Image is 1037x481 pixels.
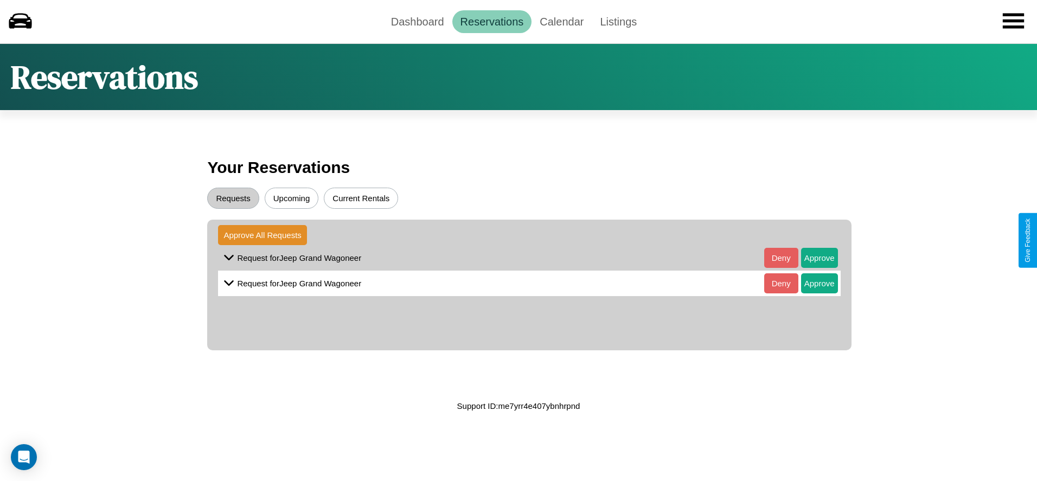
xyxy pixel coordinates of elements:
[532,10,592,33] a: Calendar
[237,276,361,291] p: Request for Jeep Grand Wagoneer
[383,10,452,33] a: Dashboard
[324,188,398,209] button: Current Rentals
[592,10,645,33] a: Listings
[11,55,198,99] h1: Reservations
[764,273,798,293] button: Deny
[11,444,37,470] div: Open Intercom Messenger
[801,248,838,268] button: Approve
[452,10,532,33] a: Reservations
[801,273,838,293] button: Approve
[1024,219,1032,262] div: Give Feedback
[237,251,361,265] p: Request for Jeep Grand Wagoneer
[207,153,829,182] h3: Your Reservations
[207,188,259,209] button: Requests
[457,399,580,413] p: Support ID: me7yrr4e407ybnhrpnd
[218,225,306,245] button: Approve All Requests
[764,248,798,268] button: Deny
[265,188,319,209] button: Upcoming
